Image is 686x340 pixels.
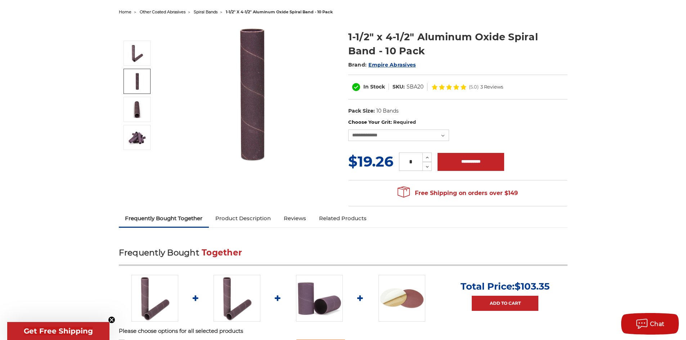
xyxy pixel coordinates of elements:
[469,85,479,89] span: (5.0)
[398,186,518,200] span: Free Shipping on orders over $149
[119,9,131,14] a: home
[226,9,333,14] span: 1-1/2" x 4-1/2" aluminum oxide spiral band - 10 pack
[461,281,550,292] p: Total Price:
[128,72,146,90] img: 1-1/2" x 4-1/2" Spiral Bands AOX
[7,322,109,340] div: Get Free ShippingClose teaser
[128,44,146,62] img: 1-1/2" x 4-1/2" Spiral Bands Aluminum Oxide
[348,153,393,170] span: $19.26
[472,296,538,311] a: Add to Cart
[313,210,373,226] a: Related Products
[650,321,665,327] span: Chat
[194,9,218,14] a: spiral bands
[348,62,367,68] span: Brand:
[209,210,277,226] a: Product Description
[363,83,385,90] span: In Stock
[119,327,568,335] p: Please choose options for all selected products
[393,83,405,91] dt: SKU:
[180,22,324,166] img: 1-1/2" x 4-1/2" Spiral Bands Aluminum Oxide
[202,248,242,258] span: Together
[393,119,416,125] small: Required
[515,281,550,292] span: $103.35
[277,210,313,226] a: Reviews
[368,62,416,68] a: Empire Abrasives
[348,30,568,58] h1: 1-1/2" x 4-1/2" Aluminum Oxide Spiral Band - 10 Pack
[140,9,185,14] a: other coated abrasives
[119,248,199,258] span: Frequently Bought
[24,327,93,335] span: Get Free Shipping
[119,210,209,226] a: Frequently Bought Together
[348,119,568,126] label: Choose Your Grit:
[407,83,423,91] dd: SBA20
[621,313,679,335] button: Chat
[480,85,503,89] span: 3 Reviews
[128,128,146,146] img: 1-1/2" x 4-1/2" AOX Spiral Bands
[108,316,115,323] button: Close teaser
[128,100,146,118] img: 1-1/2" x 4-1/2" Aluminum Oxide Spiral Bands
[376,107,399,115] dd: 10 Bands
[348,107,375,115] dt: Pack Size:
[131,275,178,322] img: 1-1/2" x 4-1/2" Spiral Bands Aluminum Oxide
